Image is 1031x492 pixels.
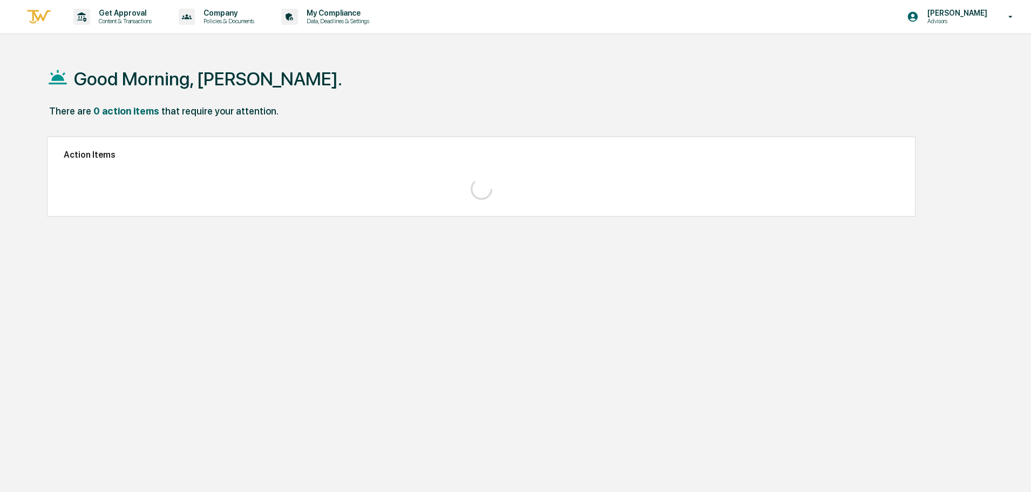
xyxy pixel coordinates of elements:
[64,150,899,160] h2: Action Items
[74,68,342,90] h1: Good Morning, [PERSON_NAME].
[919,17,993,25] p: Advisors
[26,8,52,26] img: logo
[90,9,157,17] p: Get Approval
[161,105,279,117] div: that require your attention.
[298,9,375,17] p: My Compliance
[298,17,375,25] p: Data, Deadlines & Settings
[49,105,91,117] div: There are
[93,105,159,117] div: 0 action items
[919,9,993,17] p: [PERSON_NAME]
[90,17,157,25] p: Content & Transactions
[195,9,260,17] p: Company
[195,17,260,25] p: Policies & Documents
